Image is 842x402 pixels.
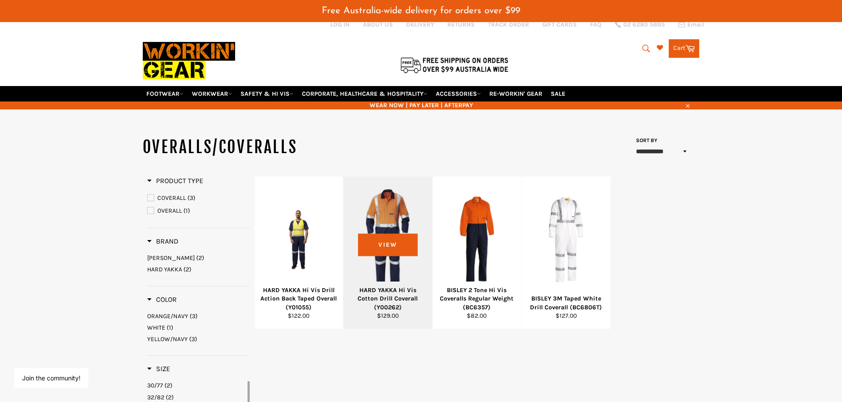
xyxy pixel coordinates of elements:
h3: Color [147,295,177,304]
span: (2) [166,394,174,401]
a: 30/77 [147,381,246,390]
a: ABOUT US [363,20,393,29]
span: Free Australia-wide delivery for orders over $99 [322,6,520,15]
a: BISLEY [147,254,250,262]
a: FAQ [590,20,602,29]
a: YELLOW/NAVY [147,335,250,343]
button: Join the community! [22,374,80,382]
a: BISLEY 2 Tone Hi Vis Coveralls Regular Weight (BC6357)BISLEY 2 Tone Hi Vis Coveralls Regular Weig... [432,177,522,329]
h3: Brand [147,237,179,246]
a: 32/82 [147,393,246,402]
a: ACCESSORIES [432,86,484,101]
span: OVERALL [157,207,182,214]
a: RE-WORKIN' GEAR [486,86,546,101]
a: HARD YAKKA Hi Vis Cotton Drill Coverall (Y00262)HARD YAKKA Hi Vis Cotton Drill Coverall (Y00262)$... [343,177,432,329]
a: SALE [547,86,569,101]
a: WORKWEAR [188,86,236,101]
a: OVERALL [147,206,250,216]
span: WHITE [147,324,165,331]
div: HARD YAKKA Hi Vis Cotton Drill Coverall (Y00262) [349,286,427,312]
a: Email [678,21,704,28]
span: (3) [187,194,195,202]
a: 02 6280 5885 [615,22,665,28]
span: WEAR NOW | PAY LATER | AFTERPAY [143,101,700,109]
span: (2) [164,382,172,389]
img: Workin Gear leaders in Workwear, Safety Boots, PPE, Uniforms. Australia's No.1 in Workwear [143,36,235,86]
a: TRACK ORDER [488,20,529,29]
span: Email [687,22,704,28]
span: (3) [189,335,197,343]
a: BISLEY 3M Taped White Drill Coverall (BC6806T)BISLEY 3M Taped White Drill Coverall (BC6806T)$127.00 [521,177,610,329]
span: (2) [196,254,204,262]
a: RETURNS [447,20,475,29]
span: 02 6280 5885 [623,22,665,28]
a: CORPORATE, HEALTHCARE & HOSPITALITY [298,86,431,101]
span: (1) [183,207,190,214]
span: 30/77 [147,382,163,389]
div: BISLEY 3M Taped White Drill Coverall (BC6806T) [527,294,605,312]
a: ORANGE/NAVY [147,312,250,320]
div: BISLEY 2 Tone Hi Vis Coveralls Regular Weight (BC6357) [438,286,516,312]
div: HARD YAKKA Hi Vis Drill Action Back Taped Overall (Y01055) [260,286,338,312]
a: COVERALL [147,193,250,203]
span: ORANGE/NAVY [147,312,188,320]
a: HARD YAKKA [147,265,250,274]
span: Size [147,364,170,373]
span: (3) [190,312,198,320]
a: HARD YAKKA Hi Vis Drill Action Back Taped Overall (Y01055)HARD YAKKA Hi Vis Drill Action Back Tap... [254,177,343,329]
a: Cart [669,39,699,58]
span: [PERSON_NAME] [147,254,195,262]
a: DELIVERY [406,20,434,29]
a: FOOTWEAR [143,86,187,101]
h3: Size [147,364,170,373]
h3: Product Type [147,177,203,185]
span: Product Type [147,177,203,185]
label: Sort by [633,137,658,144]
img: Flat $9.95 shipping Australia wide [399,56,510,74]
span: (1) [167,324,173,331]
span: YELLOW/NAVY [147,335,188,343]
h1: OVERALLS/COVERALLS [143,136,421,158]
a: WHITE [147,323,250,332]
a: GIFT CARDS [542,20,577,29]
span: COVERALL [157,194,186,202]
span: 32/82 [147,394,164,401]
span: HARD YAKKA [147,266,182,273]
a: SAFETY & HI VIS [237,86,297,101]
span: (2) [183,266,191,273]
a: Log in [330,21,350,28]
